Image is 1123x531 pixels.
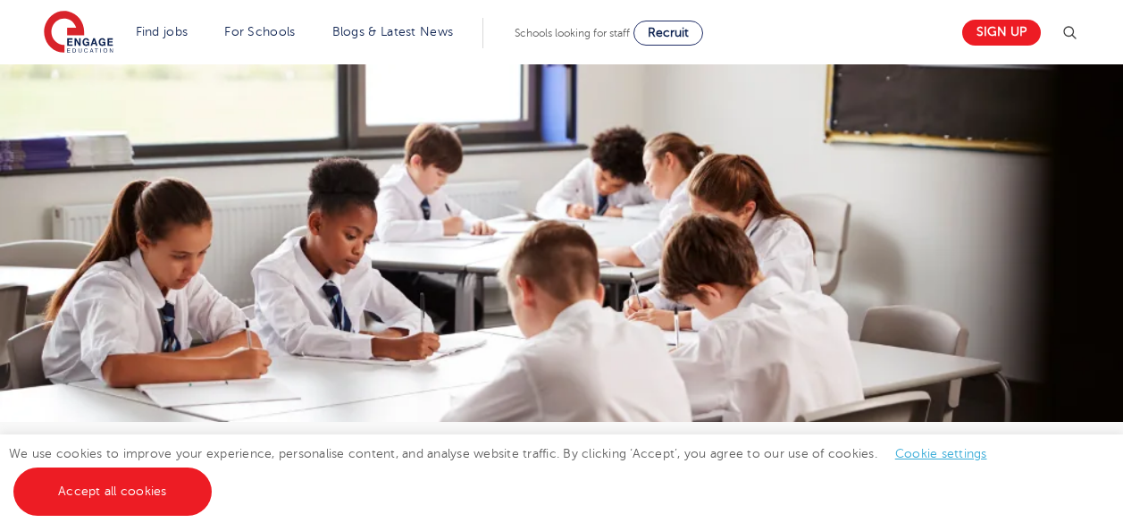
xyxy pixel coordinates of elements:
a: Accept all cookies [13,468,212,516]
span: Schools looking for staff [515,27,630,39]
a: Recruit [633,21,703,46]
a: Sign up [962,20,1041,46]
span: Recruit [648,26,689,39]
a: Blogs & Latest News [332,25,454,38]
span: We use cookies to improve your experience, personalise content, and analyse website traffic. By c... [9,447,1005,498]
img: Engage Education [44,11,113,55]
a: For Schools [224,25,295,38]
a: Find jobs [136,25,189,38]
a: Cookie settings [895,447,987,460]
